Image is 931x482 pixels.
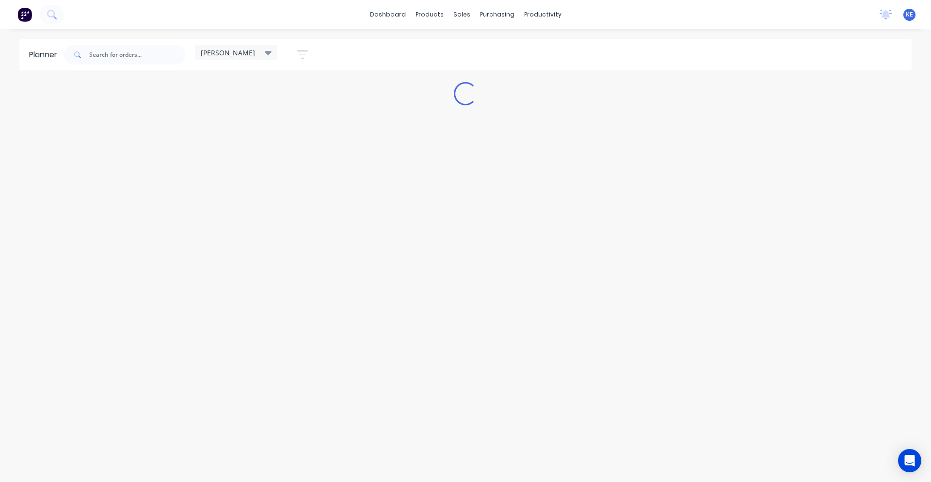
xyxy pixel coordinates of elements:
div: Planner [29,49,62,61]
div: purchasing [475,7,519,22]
span: KE [906,10,913,19]
div: sales [449,7,475,22]
div: products [411,7,449,22]
div: productivity [519,7,566,22]
span: [PERSON_NAME] [201,48,255,58]
div: Open Intercom Messenger [898,449,921,472]
a: dashboard [365,7,411,22]
img: Factory [17,7,32,22]
input: Search for orders... [89,45,185,65]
